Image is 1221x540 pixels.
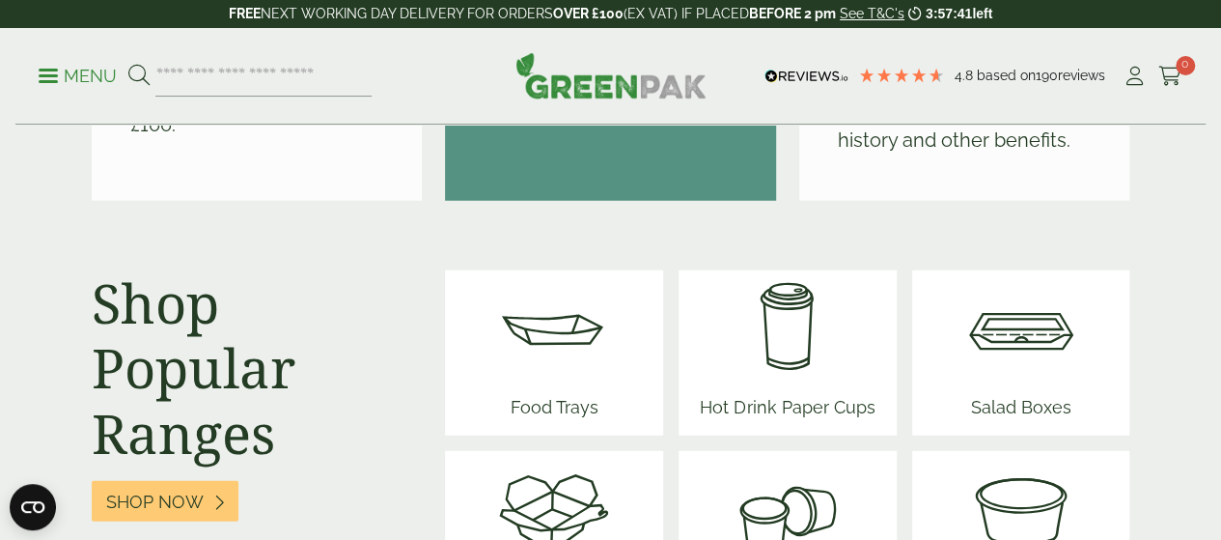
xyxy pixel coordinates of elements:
div: 4.79 Stars [858,67,945,84]
span: Hot Drink Paper Cups [692,386,882,436]
img: Salad_box.svg [963,270,1079,386]
span: left [972,6,992,21]
a: Food Trays [496,270,612,436]
a: 0 [1158,62,1182,91]
a: Shop Now [92,481,238,523]
img: HotDrink_paperCup.svg [692,270,882,386]
span: Salad Boxes [963,386,1079,436]
span: Shop Now [106,492,204,513]
a: Salad Boxes [963,270,1079,436]
strong: OVER £100 [553,6,624,21]
span: 3:57:41 [926,6,972,21]
button: Open CMP widget [10,484,56,530]
span: reviews [1058,68,1105,83]
img: Food_tray.svg [496,270,612,386]
p: Menu [39,65,117,88]
span: Food Trays [496,386,612,436]
a: Menu [39,65,117,84]
img: GreenPak Supplies [515,52,707,99]
span: 4.8 [955,68,977,83]
a: See T&C's [840,6,904,21]
h2: Shop Popular Ranges [92,270,423,466]
span: 190 [1036,68,1058,83]
i: Cart [1158,67,1182,86]
span: Based on [977,68,1036,83]
strong: FREE [229,6,261,21]
span: 0 [1176,56,1195,75]
i: My Account [1123,67,1147,86]
strong: BEFORE 2 pm [749,6,836,21]
a: Hot Drink Paper Cups [692,270,882,436]
img: REVIEWS.io [764,70,848,83]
